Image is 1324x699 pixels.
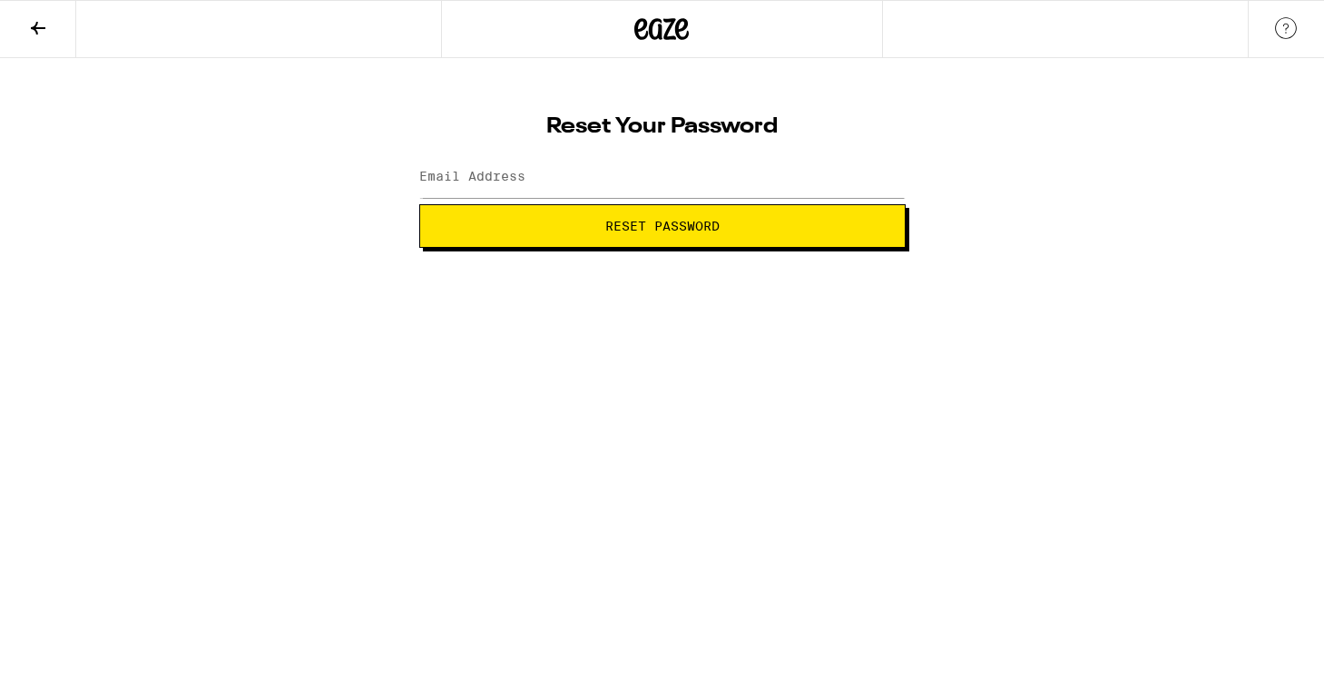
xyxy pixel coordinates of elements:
h1: Reset Your Password [419,116,906,138]
span: Hi. Need any help? [11,13,131,27]
span: Reset Password [605,220,720,232]
button: Reset Password [419,204,906,248]
input: Email Address [419,157,906,198]
label: Email Address [419,169,525,183]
